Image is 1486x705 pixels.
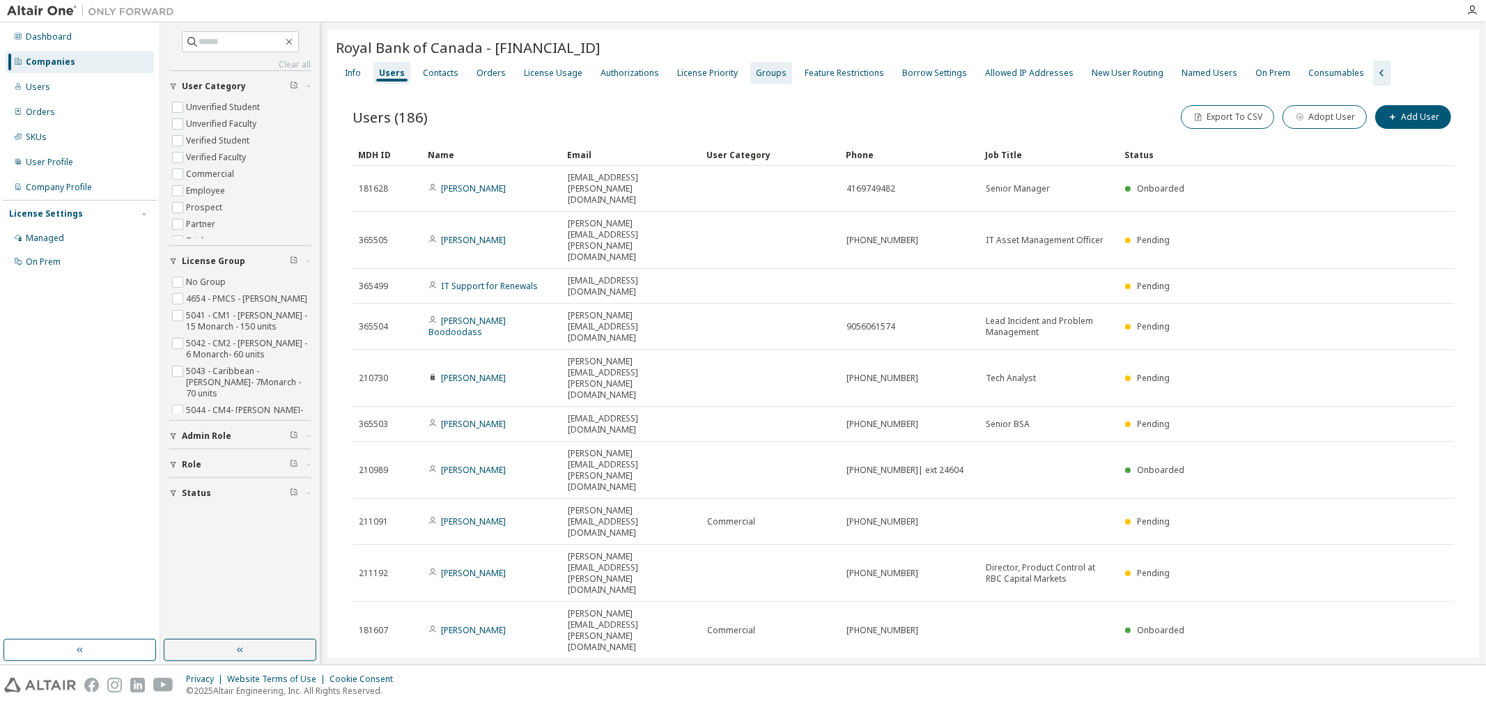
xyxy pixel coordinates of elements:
div: User Category [706,144,835,166]
label: 4654 - PMCS - [PERSON_NAME] [186,290,310,307]
span: Tech Analyst [986,373,1036,384]
span: Pending [1137,234,1170,246]
span: Commercial [707,516,755,527]
a: [PERSON_NAME] Boodoodass [428,315,506,338]
span: Role [182,459,201,470]
div: Authorizations [601,68,659,79]
span: User Category [182,81,246,92]
div: Managed [26,233,64,244]
div: Name [428,144,556,166]
span: Pending [1137,320,1170,332]
div: Company Profile [26,182,92,193]
a: [PERSON_NAME] [441,372,506,384]
a: [PERSON_NAME] [441,418,506,430]
a: [PERSON_NAME] [441,464,506,476]
span: Pending [1137,516,1170,527]
span: [PERSON_NAME][EMAIL_ADDRESS][PERSON_NAME][DOMAIN_NAME] [568,551,695,596]
span: Status [182,488,211,499]
div: Website Terms of Use [227,674,330,685]
label: 5044 - CM4- [PERSON_NAME]- 10 Monarch- 100 units. [186,402,311,430]
span: [EMAIL_ADDRESS][PERSON_NAME][DOMAIN_NAME] [568,172,695,206]
span: Users (186) [353,107,428,127]
span: [PHONE_NUMBER] [846,419,918,430]
span: [PHONE_NUMBER]| ext 24604 [846,465,963,476]
div: On Prem [1255,68,1290,79]
div: Companies [26,56,75,68]
button: Status [169,478,311,509]
label: 5041 - CM1 - [PERSON_NAME] - 15 Monarch - 150 units [186,307,311,335]
div: New User Routing [1092,68,1163,79]
div: Orders [26,107,55,118]
label: Verified Student [186,132,252,149]
label: Trial [186,233,206,249]
span: [PERSON_NAME][EMAIL_ADDRESS][PERSON_NAME][DOMAIN_NAME] [568,448,695,493]
img: facebook.svg [84,678,99,692]
label: Partner [186,216,218,233]
div: Named Users [1182,68,1237,79]
div: Allowed IP Addresses [985,68,1074,79]
label: Commercial [186,166,237,183]
span: Onboarded [1137,624,1184,636]
span: [PHONE_NUMBER] [846,373,918,384]
div: SKUs [26,132,47,143]
div: Feature Restrictions [805,68,884,79]
span: 365503 [359,419,388,430]
span: [PHONE_NUMBER] [846,625,918,636]
span: Pending [1137,372,1170,384]
span: [PHONE_NUMBER] [846,235,918,246]
a: [PERSON_NAME] [441,624,506,636]
span: 365499 [359,281,388,292]
div: Job Title [985,144,1113,166]
span: [EMAIL_ADDRESS][DOMAIN_NAME] [568,275,695,297]
div: Email [567,144,695,166]
img: altair_logo.svg [4,678,76,692]
span: 9056061574 [846,321,895,332]
span: [PHONE_NUMBER] [846,568,918,579]
a: [PERSON_NAME] [441,516,506,527]
div: On Prem [26,256,61,268]
span: 4169749482 [846,183,895,194]
div: Groups [756,68,787,79]
div: Dashboard [26,31,72,42]
div: Consumables [1308,68,1364,79]
span: [PERSON_NAME][EMAIL_ADDRESS][DOMAIN_NAME] [568,505,695,539]
button: Add User [1375,105,1451,129]
label: Employee [186,183,228,199]
span: Senior Manager [986,183,1050,194]
a: IT Support for Renewals [441,280,538,292]
span: Royal Bank of Canada - [FINANCIAL_ID] [336,38,600,57]
span: 211091 [359,516,388,527]
a: [PERSON_NAME] [441,567,506,579]
span: [PERSON_NAME][EMAIL_ADDRESS][DOMAIN_NAME] [568,310,695,343]
button: Role [169,449,311,480]
span: 181628 [359,183,388,194]
div: MDH ID [358,144,417,166]
button: License Group [169,246,311,277]
span: Admin Role [182,431,231,442]
button: Export To CSV [1181,105,1274,129]
button: User Category [169,71,311,102]
span: Clear filter [290,81,298,92]
span: Lead Incident and Problem Management [986,316,1113,338]
span: 365504 [359,321,388,332]
label: No Group [186,274,229,290]
span: Commercial [707,625,755,636]
div: Orders [477,68,506,79]
span: 211192 [359,568,388,579]
a: [PERSON_NAME] [441,234,506,246]
div: Info [345,68,361,79]
a: [PERSON_NAME] [441,183,506,194]
div: Contacts [423,68,458,79]
div: License Settings [9,208,83,219]
img: Altair One [7,4,181,18]
div: Phone [846,144,974,166]
span: Pending [1137,567,1170,579]
span: 210989 [359,465,388,476]
div: Privacy [186,674,227,685]
div: User Profile [26,157,73,168]
span: License Group [182,256,245,267]
span: Pending [1137,418,1170,430]
div: Status [1124,144,1370,166]
p: © 2025 Altair Engineering, Inc. All Rights Reserved. [186,685,401,697]
div: Users [26,82,50,93]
